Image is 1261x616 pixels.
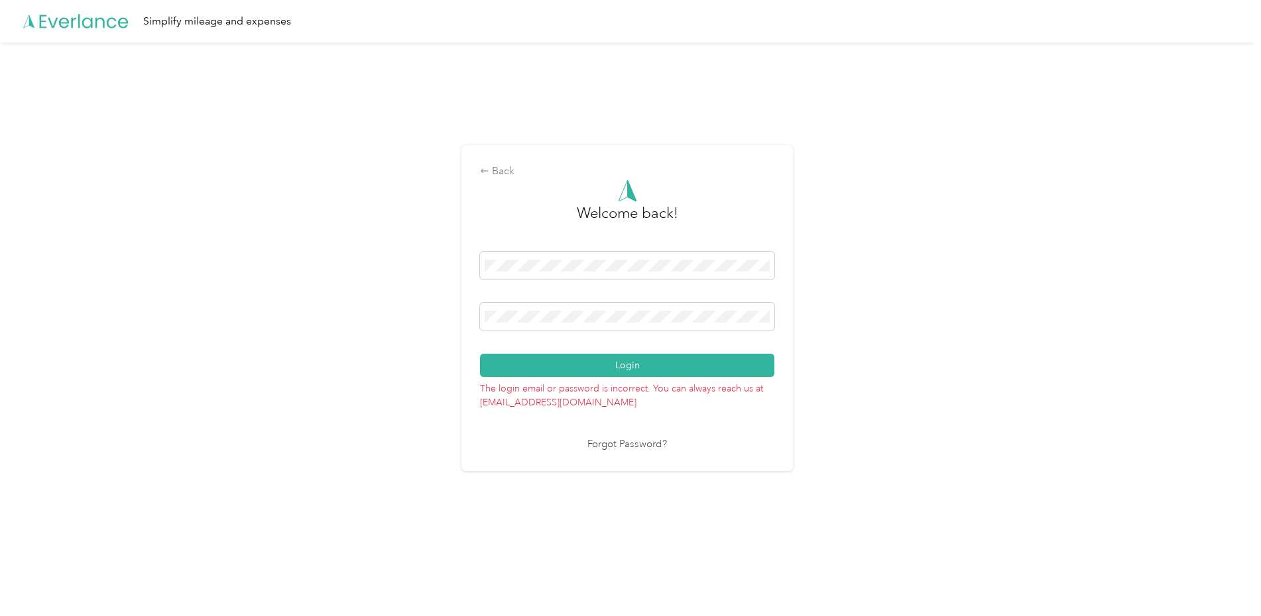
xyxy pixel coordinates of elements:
[480,354,774,377] button: Login
[587,437,667,452] a: Forgot Password?
[577,202,678,238] h3: greeting
[143,13,291,30] div: Simplify mileage and expenses
[480,377,774,409] p: The login email or password is incorrect. You can always reach us at [EMAIL_ADDRESS][DOMAIN_NAME]
[480,164,774,180] div: Back
[1187,542,1261,616] iframe: Everlance-gr Chat Button Frame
